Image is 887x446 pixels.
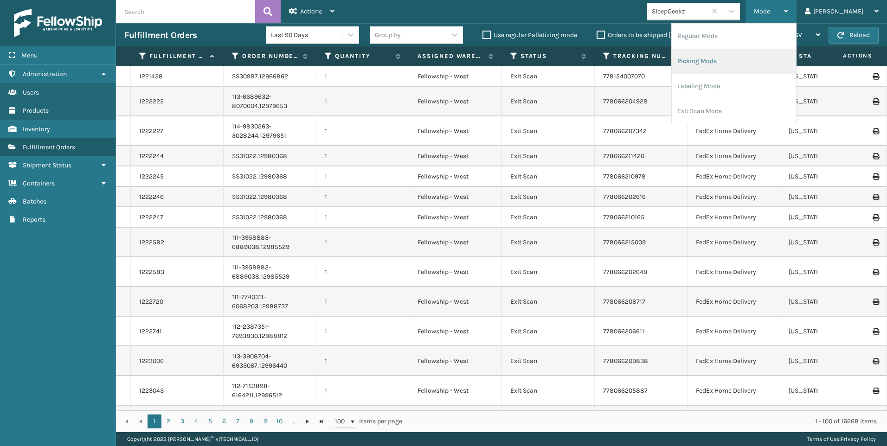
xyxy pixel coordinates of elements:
div: | [807,432,876,446]
td: Exit Scan [502,116,595,146]
a: 1222741 [139,327,162,336]
td: FedEx Home Delivery [688,146,780,166]
li: Regular Mode [672,24,796,49]
a: 1222225 [139,97,164,106]
span: Products [23,107,49,115]
td: 1 [316,228,409,257]
td: 111-3958883-6889038.12985529 [224,257,316,287]
i: Print Label [873,269,878,275]
td: Fellowship - West [409,317,502,346]
td: 1 [316,257,409,287]
a: 3 [175,414,189,428]
p: Copyright 2023 [PERSON_NAME]™ v [TECHNICAL_ID] [127,432,258,446]
td: 1 [316,376,409,406]
a: 1223006 [139,357,164,366]
a: 6 [217,414,231,428]
span: Inventory [23,125,50,133]
span: items per page [335,414,403,428]
td: FedEx Home Delivery [688,116,780,146]
span: Fulfillment Orders [23,143,75,151]
i: Print Label [873,388,878,394]
td: FedEx Home Delivery [688,187,780,207]
td: Fellowship - West [409,287,502,317]
i: Print Label [873,358,878,364]
span: Reports [23,216,45,223]
a: Terms of Use [807,436,839,442]
td: [US_STATE] [780,116,873,146]
td: SS31022.12980368 [224,166,316,187]
td: 111-3958883-6889038.12985529 [224,228,316,257]
td: 113-6689632-8070604.12979653 [224,87,316,116]
td: SS31022.12980368 [224,207,316,228]
label: Use regular Palletizing mode [482,31,577,39]
div: Last 90 Days [271,30,343,40]
a: 1222582 [139,238,164,247]
td: Exit Scan [502,66,595,87]
td: [US_STATE] [780,146,873,166]
td: Fellowship - West [409,228,502,257]
a: ... [287,414,301,428]
td: Exit Scan [502,146,595,166]
span: Actions [814,48,878,64]
i: Print Label [873,214,878,221]
a: 1222245 [139,172,164,181]
a: 778066209838 [603,357,648,365]
td: Fellowship - West [409,87,502,116]
td: FedEx Home Delivery [688,228,780,257]
td: FedEx Home Delivery [688,257,780,287]
label: Fulfillment Order Id [149,52,206,60]
a: 778066202649 [603,268,647,276]
a: Go to the next page [301,414,315,428]
span: Batches [23,198,46,205]
span: Mode [754,7,770,15]
td: 1 [316,287,409,317]
a: 778066205887 [603,387,648,395]
td: 1 [316,317,409,346]
td: Fellowship - West [409,66,502,87]
i: Print Label [873,194,878,200]
td: Exit Scan [502,257,595,287]
label: Orders to be shipped [DATE] [597,31,687,39]
div: Group by [375,30,401,40]
label: State [799,52,855,60]
a: 8 [245,414,259,428]
td: 1 [316,116,409,146]
button: Reload [829,27,879,44]
td: 1 [316,146,409,166]
a: 1222244 [139,152,164,161]
td: [US_STATE] [780,187,873,207]
i: Print Label [873,299,878,305]
a: 778066215009 [603,238,646,246]
img: logo [14,9,102,37]
td: [US_STATE] [780,207,873,228]
a: 778066211426 [603,152,644,160]
label: Order Number [242,52,298,60]
td: Exit Scan [502,317,595,346]
td: 112-7153898-6164211.12996512 [224,376,316,406]
i: Print Label [873,128,878,134]
td: [US_STATE] [780,346,873,376]
td: Fellowship - West [409,376,502,406]
td: 113-3908704-6933067.12996440 [224,346,316,376]
td: 114-9830263-3028244.12979651 [224,116,316,146]
h3: Fulfillment Orders [124,30,197,41]
td: 112-2387351-7693830.12988812 [224,317,316,346]
label: Assigned Warehouse [418,52,484,60]
a: 4 [189,414,203,428]
td: Exit Scan [502,406,595,426]
td: FedEx Home Delivery [688,166,780,187]
a: Go to the last page [315,414,328,428]
a: 1222227 [139,127,163,136]
td: Fellowship - West [409,146,502,166]
a: 10 [273,414,287,428]
td: SS30987.12966862 [224,66,316,87]
a: 778066206611 [603,327,644,335]
a: 778066202616 [603,193,646,201]
td: 1 [316,207,409,228]
span: Administration [23,70,67,78]
td: FedEx Home Delivery [688,406,780,426]
a: 1221458 [139,72,163,81]
a: 1222246 [139,192,164,202]
a: 778066204928 [603,97,648,105]
td: [US_STATE] [780,257,873,287]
